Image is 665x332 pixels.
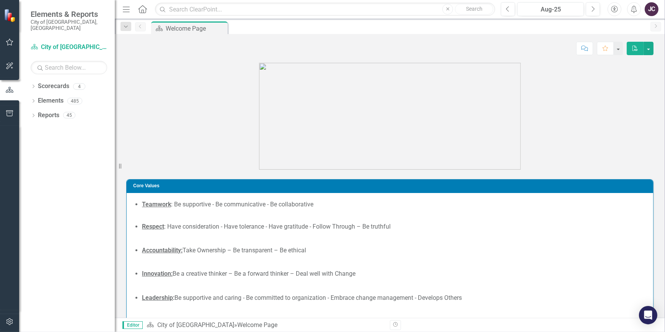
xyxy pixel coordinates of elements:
div: » [147,321,384,330]
input: Search Below... [31,61,107,74]
img: 636613840959600000.png [259,63,521,170]
li: Be a creative thinker – Be a forward thinker – Deal well with Change [142,270,645,278]
strong: Accountability: [142,247,183,254]
a: City of [GEOGRAPHIC_DATA] [157,321,234,329]
small: City of [GEOGRAPHIC_DATA], [GEOGRAPHIC_DATA] [31,19,107,31]
h3: Core Values [133,183,649,188]
div: Aug-25 [520,5,581,14]
a: Reports [38,111,59,120]
input: Search ClearPoint... [155,3,495,16]
div: Welcome Page [166,24,226,33]
li: Take Ownership – Be transparent – Be ethical [142,246,645,255]
button: JC [645,2,658,16]
u: Teamwork [142,201,171,208]
button: Aug-25 [517,2,584,16]
a: Scorecards [38,82,69,91]
li: Be supportive and caring - Be committed to organization - Embrace change management - Develops Ot... [142,294,645,303]
strong: Respect [142,223,164,230]
div: Welcome Page [237,321,277,329]
strong: : [173,294,174,301]
li: Be professional – Be patient – Be communicative – Be knowledgeable - Be proactive [142,318,645,327]
div: Open Intercom Messenger [639,306,657,324]
strong: Innovation: [142,270,173,277]
span: Search [466,6,482,12]
li: : Be supportive - Be communicative - Be collaborative [142,200,645,209]
div: 4 [73,83,85,90]
span: Elements & Reports [31,10,107,19]
div: 485 [67,98,82,104]
span: Editor [122,321,143,329]
img: ClearPoint Strategy [4,9,17,22]
button: Search [455,4,493,15]
li: : Have consideration - Have tolerance - Have gratitude - Follow Through – Be truthful [142,222,645,231]
a: City of [GEOGRAPHIC_DATA] [31,43,107,52]
div: 45 [63,112,75,119]
a: Elements [38,96,64,105]
u: Leadership [142,294,173,301]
